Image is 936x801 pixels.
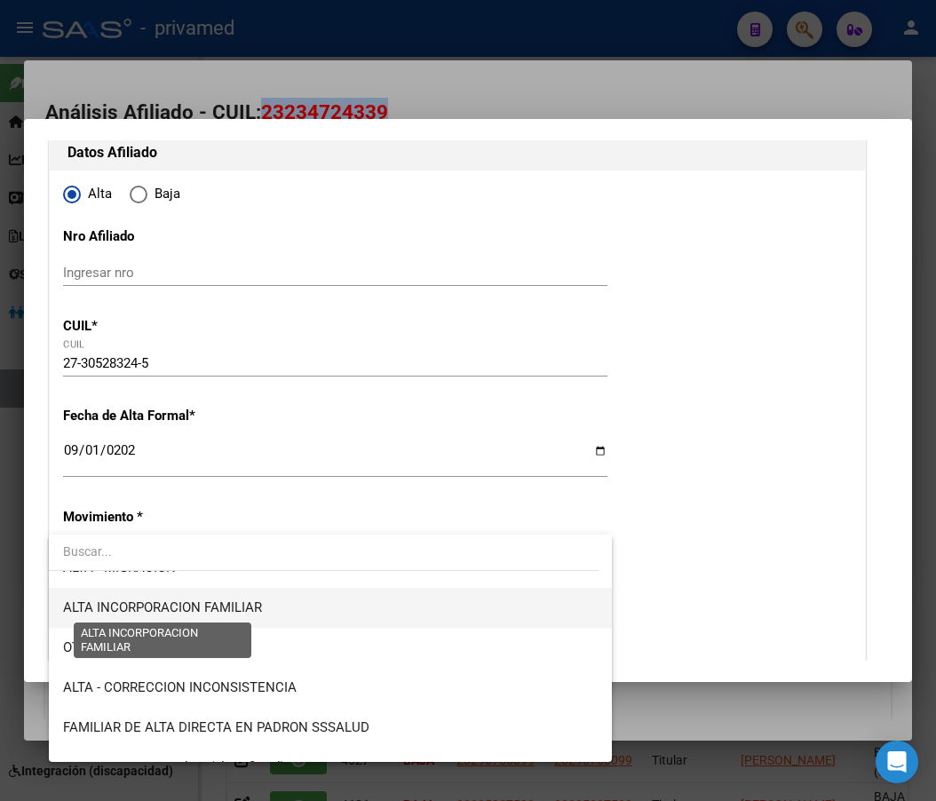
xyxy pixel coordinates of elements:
span: ALTA RG OPCION Online (clave fiscal) [63,759,285,775]
span: ALTA INCORPORACION FAMILIAR [63,599,262,615]
div: Open Intercom Messenger [876,741,918,783]
span: ALTA - CORRECCION INCONSISTENCIA [63,679,297,695]
span: OTROS [63,639,105,655]
span: FAMILIAR DE ALTA DIRECTA EN PADRON SSSALUD [63,719,369,735]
